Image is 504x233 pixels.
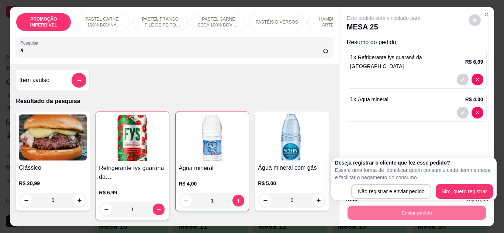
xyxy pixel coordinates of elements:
[80,16,123,28] p: PASTEL CARNE 100% BOVINA
[347,38,487,47] p: Resumo do pedido
[179,115,246,161] img: product-image
[358,96,389,102] span: Água mineral
[22,16,65,28] p: PROMOÇÃO IMPERDÍVEL
[100,204,112,215] button: decrease-product-quantity
[457,107,469,119] button: decrease-product-quantity
[180,195,192,206] button: decrease-product-quantity
[179,180,246,187] p: R$ 4,00
[313,194,324,206] button: increase-product-quantity
[72,73,86,88] button: add-separate-item
[347,22,421,32] p: MESA 25
[350,54,422,69] span: Refrigerante fys guaraná da [GEOGRAPHIC_DATA]
[481,8,493,20] button: Close
[19,114,87,160] img: product-image
[19,163,87,172] h4: Clássico
[99,189,166,196] p: R$ 6,99
[469,14,481,26] button: decrease-product-quantity
[232,195,244,206] button: increase-product-quantity
[19,76,49,85] h4: Item avulso
[335,159,493,166] h2: Deseja registrar o cliente que fez esse pedido?
[350,53,465,71] p: 1 x
[347,206,486,220] button: Enviar pedido
[472,107,483,119] button: decrease-product-quantity
[256,19,298,25] p: PASTÉIS DIVERSOS
[99,115,166,161] img: product-image
[19,180,87,187] p: R$ 20,99
[258,163,326,172] h4: Água mineral com gás
[465,96,483,103] p: R$ 4,00
[472,74,483,85] button: decrease-product-quantity
[258,114,326,160] img: product-image
[258,180,326,187] p: R$ 5,00
[335,166,493,181] p: Essa é uma forma de identificar quem consumiu cada item na mesa e facilitar o pagamento do consumo.
[16,97,333,106] p: Resultado da pesquisa
[465,58,483,66] p: R$ 6,99
[314,16,356,28] p: HAMBÚRGUER ARTESANAL
[20,40,41,46] label: Pesquisa
[350,95,389,104] p: 1 x
[20,47,323,54] input: Pesquisa
[99,164,166,181] h4: Refrigerante fys guaraná da [GEOGRAPHIC_DATA]
[179,164,246,173] h4: Água mineral
[259,194,271,206] button: decrease-product-quantity
[351,184,431,199] button: Não registrar e enviar pedido
[436,184,493,199] button: Sim, quero registrar
[153,204,165,215] button: increase-product-quantity
[347,14,421,22] p: Este pedido será vinculado para
[197,16,240,28] p: PASTEL CARNE SECA 100% BOVINA DESFIADA
[457,74,469,85] button: decrease-product-quantity
[139,16,182,28] p: PASTEL FRANGO FILÉ DE PEITO DESFIADO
